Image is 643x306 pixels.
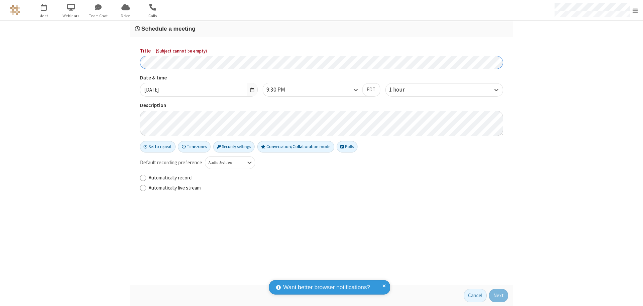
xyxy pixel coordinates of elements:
button: Timezones [178,141,211,152]
span: Default recording preference [140,159,202,167]
label: Description [140,102,503,109]
button: Polls [337,141,357,152]
img: QA Selenium DO NOT DELETE OR CHANGE [10,5,20,15]
button: Conversation/Collaboration mode [257,141,334,152]
button: Set to repeat [140,141,176,152]
button: Next [489,289,508,302]
span: Calls [140,13,165,19]
label: Automatically live stream [149,184,503,192]
span: Team Chat [86,13,111,19]
span: Drive [113,13,138,19]
button: Security settings [213,141,255,152]
div: 9:30 PM [266,86,297,94]
span: ( Subject cannot be empty ) [156,48,207,54]
label: Automatically record [149,174,503,182]
span: Want better browser notifications? [283,283,370,292]
button: Cancel [464,289,487,302]
div: 1 hour [389,86,416,94]
label: Title [140,47,503,55]
span: Webinars [59,13,84,19]
div: Audio & video [209,160,240,166]
span: Schedule a meeting [141,25,195,32]
label: Date & time [140,74,258,82]
button: EDT [362,83,380,97]
span: Meet [31,13,56,19]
